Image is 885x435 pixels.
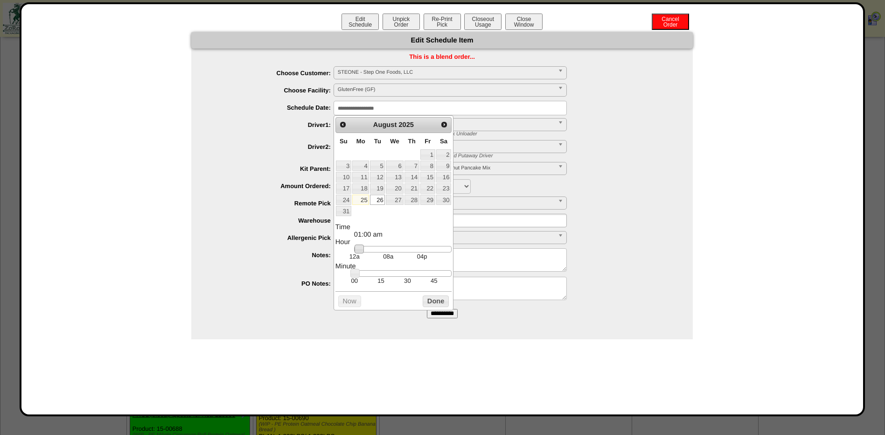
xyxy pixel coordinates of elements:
[337,119,349,131] a: Prev
[336,195,351,205] a: 24
[390,138,399,145] span: Wednesday
[405,253,439,260] td: 04p
[338,253,371,260] td: 12a
[210,200,334,207] label: Remote Pick
[436,161,451,171] a: 9
[339,121,347,128] span: Prev
[404,161,419,171] a: 7
[210,104,334,111] label: Schedule Date:
[336,172,351,182] a: 10
[210,217,334,224] label: Warehouse
[370,172,385,182] a: 12
[370,195,385,205] a: 26
[210,234,334,241] label: Allergenic Pick
[191,32,693,49] div: Edit Schedule Item
[408,138,416,145] span: Thursday
[338,295,361,307] button: Now
[404,195,419,205] a: 28
[464,14,502,30] button: CloseoutUsage
[398,121,414,129] span: 2025
[191,53,693,60] div: This is a blend order...
[335,239,452,246] dt: Hour
[394,277,421,285] td: 30
[424,14,461,30] button: Re-PrintPick
[383,14,420,30] button: UnpickOrder
[371,253,405,260] td: 08a
[336,206,351,216] a: 31
[373,121,397,129] span: August
[210,121,334,128] label: Driver1:
[338,84,554,95] span: GlutenFree (GF)
[210,87,334,94] label: Choose Facility:
[352,183,369,194] a: 18
[420,183,435,194] a: 22
[404,183,419,194] a: 21
[340,138,348,145] span: Sunday
[336,183,351,194] a: 17
[210,165,334,172] label: Kit Parent:
[335,263,452,270] dt: Minute
[370,161,385,171] a: 5
[420,149,435,160] a: 1
[210,280,334,287] label: PO Notes:
[440,121,448,128] span: Next
[352,161,369,171] a: 4
[336,161,351,171] a: 3
[404,172,419,182] a: 14
[370,183,385,194] a: 19
[354,231,452,239] dd: 01:00 am
[341,14,379,30] button: EditSchedule
[210,70,334,77] label: Choose Customer:
[386,195,403,205] a: 27
[352,195,369,205] a: 25
[505,14,543,30] button: CloseWindow
[386,161,403,171] a: 6
[436,195,451,205] a: 30
[436,183,451,194] a: 23
[420,161,435,171] a: 8
[327,131,693,137] div: * Driver 1: Shipment Load Picker OR Receiving Truck Unloader
[425,138,431,145] span: Friday
[652,14,689,30] button: CancelOrder
[338,67,554,78] span: STEONE - Step One Foods, LLC
[210,143,334,150] label: Driver2:
[436,172,451,182] a: 16
[420,195,435,205] a: 29
[356,138,365,145] span: Monday
[504,21,544,28] a: CloseWindow
[341,277,368,285] td: 00
[438,119,450,131] a: Next
[352,172,369,182] a: 11
[421,277,447,285] td: 45
[210,182,334,189] label: Amount Ordered:
[436,149,451,160] a: 2
[335,224,452,231] dt: Time
[374,138,381,145] span: Tuesday
[368,277,394,285] td: 15
[327,153,693,159] div: * Driver 2: Shipment Truck Loader OR Receiving Load Putaway Driver
[423,295,449,307] button: Done
[386,183,403,194] a: 20
[420,172,435,182] a: 15
[440,138,447,145] span: Saturday
[386,172,403,182] a: 13
[210,252,334,259] label: Notes:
